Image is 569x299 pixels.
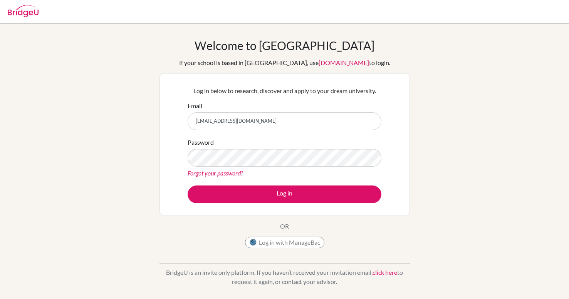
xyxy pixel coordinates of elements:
[188,185,381,203] button: Log in
[188,101,202,110] label: Email
[188,86,381,95] p: Log in below to research, discover and apply to your dream university.
[195,38,374,52] h1: Welcome to [GEOGRAPHIC_DATA]
[179,58,390,67] div: If your school is based in [GEOGRAPHIC_DATA], use to login.
[188,169,243,177] a: Forgot your password?
[159,268,410,286] p: BridgeU is an invite only platform. If you haven’t received your invitation email, to request it ...
[373,269,397,276] a: click here
[8,5,39,17] img: Bridge-U
[245,237,324,248] button: Log in with ManageBac
[319,59,369,66] a: [DOMAIN_NAME]
[188,138,214,147] label: Password
[280,222,289,231] p: OR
